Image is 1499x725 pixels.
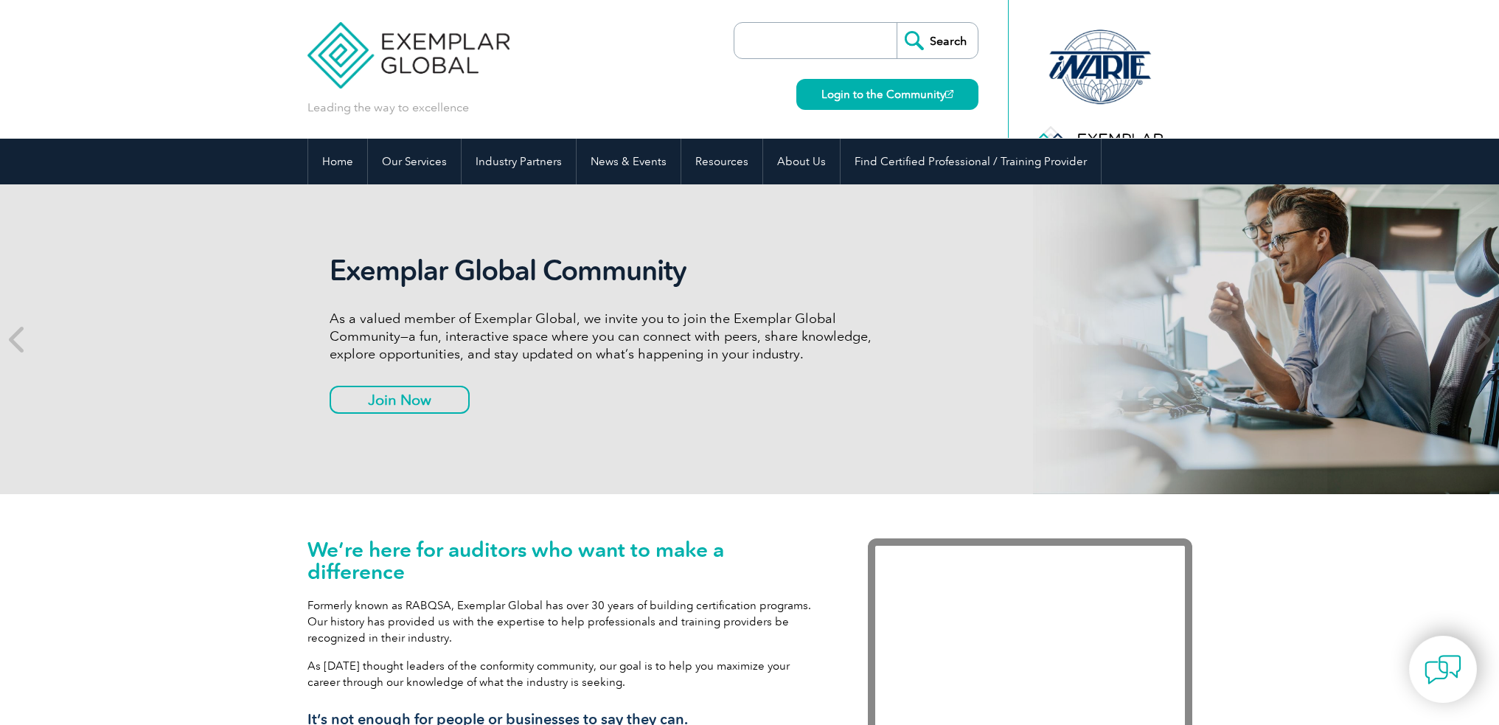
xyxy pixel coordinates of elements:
input: Search [897,23,978,58]
a: News & Events [577,139,681,184]
a: Join Now [330,386,470,414]
img: contact-chat.png [1425,651,1461,688]
p: Formerly known as RABQSA, Exemplar Global has over 30 years of building certification programs. O... [307,597,824,646]
a: Industry Partners [462,139,576,184]
a: Login to the Community [796,79,978,110]
img: open_square.png [945,90,953,98]
h1: We’re here for auditors who want to make a difference [307,538,824,583]
p: As [DATE] thought leaders of the conformity community, our goal is to help you maximize your care... [307,658,824,690]
p: As a valued member of Exemplar Global, we invite you to join the Exemplar Global Community—a fun,... [330,310,883,363]
h2: Exemplar Global Community [330,254,883,288]
a: Our Services [368,139,461,184]
a: Find Certified Professional / Training Provider [841,139,1101,184]
a: Home [308,139,367,184]
a: Resources [681,139,762,184]
a: About Us [763,139,840,184]
p: Leading the way to excellence [307,100,469,116]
